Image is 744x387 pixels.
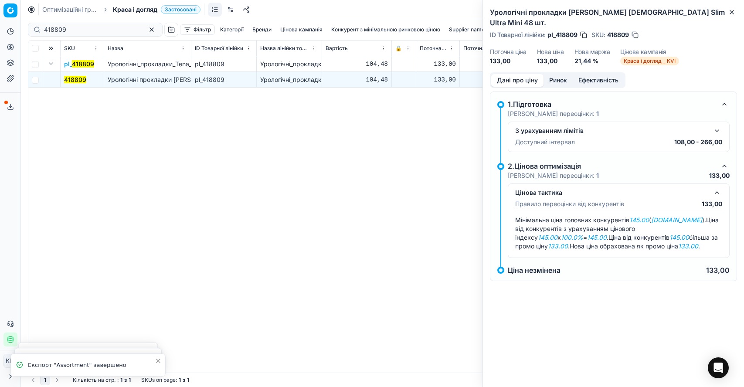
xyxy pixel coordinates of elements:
[420,45,447,52] span: Поточна ціна
[42,5,200,14] nav: breadcrumb
[195,75,253,84] div: pl_418809
[669,234,689,241] em: 145.00
[596,110,599,117] strong: 1
[260,60,318,68] div: Урологічні_прокладки_Tena_[DEMOGRAPHIC_DATA]_Slim_Ultra_Mini_48_шт.
[490,7,737,28] h2: Урологічні прокладки [PERSON_NAME] [DEMOGRAPHIC_DATA] Slim Ultra Mini 48 шт.
[4,354,17,367] span: КM
[108,60,326,68] span: Урологічні_прокладки_Tena_[DEMOGRAPHIC_DATA]_Slim_Ultra_Mini_48_шт.
[328,24,444,35] button: Конкурент з мінімальною ринковою ціною
[570,242,700,250] span: Нова ціна обрахована як промо ціна .
[702,200,722,208] p: 133,00
[706,267,730,274] p: 133,00
[326,75,388,84] div: 104,48
[28,361,155,370] div: Експорт "Assortment" завершено
[72,60,94,68] mark: 418809
[515,216,719,241] span: Ціна від конкурентів з урахуванням цінового індексу x = .
[420,75,456,84] div: 133,00
[508,161,716,171] div: 2.Цінова оптимізація
[547,31,578,39] span: pl_418809
[587,234,607,241] em: 145.00
[629,216,649,224] em: 145.00
[187,377,189,384] strong: 1
[490,57,527,65] dd: 133,00
[326,45,348,52] span: Вартість
[113,5,157,14] span: Краса і догляд
[508,267,561,274] p: Ціна незмінена
[161,5,200,14] span: Застосовані
[260,45,309,52] span: Назва лінійки товарів
[46,43,56,54] button: Expand all
[491,74,544,87] button: Дані про ціну
[574,57,610,65] dd: 21,44 %
[28,375,62,385] nav: pagination
[195,60,253,68] div: pl_418809
[515,126,708,135] div: З урахуванням лімітів
[64,76,86,83] mark: 418809
[73,377,131,384] div: :
[463,75,521,84] div: 133,00
[463,60,521,68] div: 133,00
[515,200,624,208] p: Правило переоцінки від конкурентів
[64,60,94,68] button: pl_418809
[607,31,629,39] span: 418809
[538,234,557,241] em: 145.00
[195,45,243,52] span: ID Товарної лінійки
[277,24,326,35] button: Цінова кампанія
[73,377,116,384] span: Кількість на стр.
[395,45,402,52] span: 🔒
[153,356,163,366] button: Close toast
[620,57,679,65] span: Краса і догляд _ KVI
[120,377,122,384] strong: 1
[113,5,200,14] span: Краса і доглядЗастосовані
[573,74,624,87] button: Ефективність
[46,58,56,69] button: Expand
[596,172,599,179] strong: 1
[515,188,708,197] div: Цінова тактика
[515,138,575,146] p: Доступний інтервал
[64,75,86,84] button: 418809
[548,242,568,250] em: 133.00
[490,49,527,55] dt: Поточна ціна
[508,99,716,109] div: 1.Підготовка
[445,24,488,35] button: Supplier name
[651,216,702,224] em: [DOMAIN_NAME]
[574,49,610,55] dt: Нова маржа
[44,25,139,34] input: Пошук по SKU або назві
[544,74,573,87] button: Ринок
[217,24,247,35] button: Категорії
[260,75,318,84] div: Урологічні_прокладки_Tena_[DEMOGRAPHIC_DATA]_Slim_Ultra_Mini_48_шт.
[708,357,729,378] div: Open Intercom Messenger
[515,216,706,224] span: Мінімальна ціна головних конкурентів ( ).
[124,377,127,384] strong: з
[42,5,98,14] a: Оптимізаційні групи
[537,57,564,65] dd: 133,00
[709,171,730,180] p: 133,00
[537,49,564,55] dt: Нова ціна
[183,377,185,384] strong: з
[678,242,698,250] em: 133.00
[64,45,75,52] span: SKU
[508,109,599,118] p: [PERSON_NAME] переоцінки:
[326,60,388,68] div: 104,48
[180,24,215,35] button: Фільтр
[108,45,123,52] span: Назва
[490,32,546,38] span: ID Товарної лінійки :
[591,32,605,38] span: SKU :
[249,24,275,35] button: Бренди
[28,375,38,385] button: Go to previous page
[561,234,583,241] em: 100.0%
[620,49,679,55] dt: Цінова кампанія
[52,375,62,385] button: Go to next page
[129,377,131,384] strong: 1
[64,60,94,68] span: pl_
[508,171,599,180] p: [PERSON_NAME] переоцінки:
[674,138,722,146] p: 108,00 - 266,00
[3,354,17,368] button: КM
[108,76,357,83] span: Урологічні прокладки [PERSON_NAME] [DEMOGRAPHIC_DATA] Slim Ultra Mini 48 шт.
[420,60,456,68] div: 133,00
[141,377,177,384] span: SKUs on page :
[515,234,718,250] span: Ціна від конкурентів більша за промо ціну .
[463,45,513,52] span: Поточна промо ціна
[179,377,181,384] strong: 1
[40,375,50,385] button: 1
